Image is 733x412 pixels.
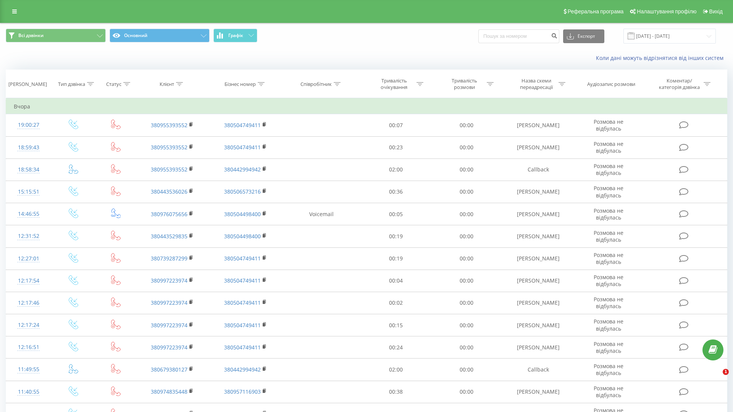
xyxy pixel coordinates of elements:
[151,188,187,195] a: 380443536026
[224,81,256,87] div: Бізнес номер
[151,322,187,329] a: 380997223974
[637,8,696,15] span: Налаштування профілю
[563,29,604,43] button: Експорт
[361,270,431,292] td: 00:04
[594,385,623,399] span: Розмова не відбулась
[594,318,623,332] span: Розмова не відбулась
[594,207,623,221] span: Розмова не відбулась
[594,118,623,132] span: Розмова не відбулась
[431,181,501,203] td: 00:00
[228,33,243,38] span: Графік
[14,118,44,132] div: 19:00:27
[516,78,557,90] div: Назва схеми переадресації
[502,314,575,336] td: [PERSON_NAME]
[502,381,575,403] td: [PERSON_NAME]
[594,229,623,243] span: Розмова не відбулась
[502,203,575,225] td: [PERSON_NAME]
[110,29,210,42] button: Основний
[431,247,501,270] td: 00:00
[6,99,727,114] td: Вчора
[431,336,501,359] td: 00:00
[224,188,261,195] a: 380506573216
[300,81,332,87] div: Співробітник
[594,273,623,288] span: Розмова не відбулась
[502,336,575,359] td: [PERSON_NAME]
[224,233,261,240] a: 380504498400
[14,229,44,244] div: 12:31:52
[224,366,261,373] a: 380442994942
[657,78,702,90] div: Коментар/категорія дзвінка
[213,29,257,42] button: Графік
[361,359,431,381] td: 02:00
[106,81,121,87] div: Статус
[224,255,261,262] a: 380504749411
[14,362,44,377] div: 11:49:55
[14,385,44,399] div: 11:40:55
[224,144,261,151] a: 380504749411
[160,81,174,87] div: Клієнт
[224,388,261,395] a: 380957116903
[361,136,431,158] td: 00:23
[224,121,261,129] a: 380504749411
[14,140,44,155] div: 18:59:43
[502,292,575,314] td: [PERSON_NAME]
[596,54,727,61] a: Коли дані можуть відрізнятися вiд інших систем
[502,247,575,270] td: [PERSON_NAME]
[58,81,85,87] div: Тип дзвінка
[478,29,559,43] input: Пошук за номером
[502,359,575,381] td: Callback
[502,114,575,136] td: [PERSON_NAME]
[431,136,501,158] td: 00:00
[14,207,44,221] div: 14:46:55
[361,381,431,403] td: 00:38
[594,184,623,199] span: Розмова не відбулась
[151,366,187,373] a: 380679380127
[361,225,431,247] td: 00:19
[431,270,501,292] td: 00:00
[431,225,501,247] td: 00:00
[14,318,44,333] div: 12:17:24
[151,344,187,351] a: 380997223974
[151,299,187,306] a: 380997223974
[707,369,725,387] iframe: Intercom live chat
[361,247,431,270] td: 00:19
[361,114,431,136] td: 00:07
[224,322,261,329] a: 380504749411
[224,166,261,173] a: 380442994942
[374,78,415,90] div: Тривалість очікування
[14,251,44,266] div: 12:27:01
[224,277,261,284] a: 380504749411
[502,270,575,292] td: [PERSON_NAME]
[6,29,106,42] button: Всі дзвінки
[8,81,47,87] div: [PERSON_NAME]
[14,296,44,310] div: 12:17:46
[14,273,44,288] div: 12:17:54
[14,184,44,199] div: 15:15:51
[444,78,485,90] div: Тривалість розмови
[151,166,187,173] a: 380955393552
[594,140,623,154] span: Розмова не відбулась
[361,336,431,359] td: 00:24
[361,314,431,336] td: 00:15
[361,292,431,314] td: 00:02
[361,203,431,225] td: 00:05
[224,344,261,351] a: 380504749411
[594,362,623,376] span: Розмова не відбулась
[151,144,187,151] a: 380955393552
[151,277,187,284] a: 380997223974
[723,369,729,375] span: 1
[568,8,624,15] span: Реферальна програма
[151,121,187,129] a: 380955393552
[594,340,623,354] span: Розмова не відбулась
[431,158,501,181] td: 00:00
[431,381,501,403] td: 00:00
[224,210,261,218] a: 380504498400
[502,181,575,203] td: [PERSON_NAME]
[587,81,635,87] div: Аудіозапис розмови
[502,136,575,158] td: [PERSON_NAME]
[151,210,187,218] a: 380976075656
[502,225,575,247] td: [PERSON_NAME]
[151,233,187,240] a: 380443529835
[151,255,187,262] a: 380739287299
[431,314,501,336] td: 00:00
